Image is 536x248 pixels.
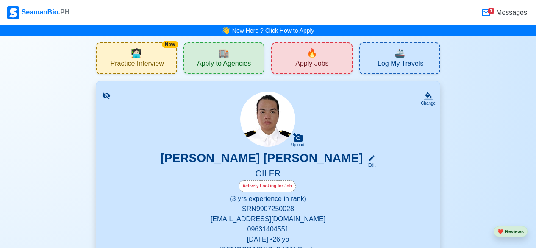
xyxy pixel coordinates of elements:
[106,234,430,245] p: [DATE] • 26 yo
[106,224,430,234] p: 09631404551
[494,8,527,18] span: Messages
[111,59,164,70] span: Practice Interview
[394,47,405,59] span: travel
[7,6,69,19] div: SeamanBio
[307,47,317,59] span: new
[295,59,328,70] span: Apply Jobs
[219,47,229,59] span: agencies
[221,25,231,36] span: bell
[58,8,70,16] span: .PH
[497,229,503,234] span: heart
[291,142,305,148] div: Upload
[197,59,251,70] span: Apply to Agencies
[106,168,430,180] h5: OILER
[364,162,375,168] div: Edit
[106,204,430,214] p: SRN 9907250028
[7,6,19,19] img: Logo
[421,100,436,106] div: Change
[239,180,296,192] div: Actively Looking for Job
[106,194,430,204] p: (3 yrs experience in rank)
[131,47,142,59] span: interview
[378,59,423,70] span: Log My Travels
[488,8,494,14] div: 1
[106,214,430,224] p: [EMAIL_ADDRESS][DOMAIN_NAME]
[494,226,528,237] button: heartReviews
[232,27,314,34] a: New Here ? Click How to Apply
[162,41,178,48] div: New
[161,151,363,168] h3: [PERSON_NAME] [PERSON_NAME]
